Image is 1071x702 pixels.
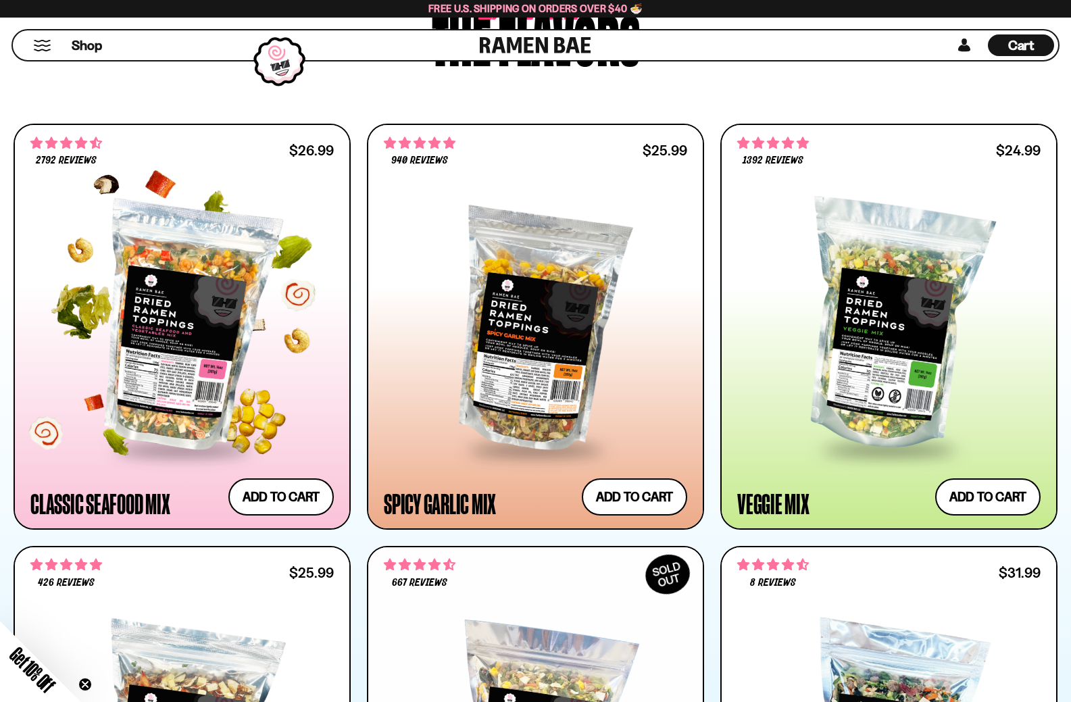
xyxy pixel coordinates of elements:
span: 940 reviews [391,155,448,166]
a: Shop [72,34,102,56]
span: 426 reviews [38,578,95,588]
span: 4.76 stars [737,134,809,152]
div: $31.99 [999,566,1041,579]
a: 4.76 stars 1392 reviews $24.99 Veggie Mix Add to cart [720,124,1057,530]
span: Get 10% Off [6,643,59,696]
span: 4.75 stars [384,134,455,152]
div: SOLD OUT [639,547,697,601]
button: Mobile Menu Trigger [33,40,51,51]
div: $26.99 [289,144,334,157]
button: Add to cart [935,478,1041,516]
div: Classic Seafood Mix [30,491,170,516]
div: $24.99 [996,144,1041,157]
span: 2792 reviews [36,155,97,166]
a: 4.75 stars 940 reviews $25.99 Spicy Garlic Mix Add to cart [367,124,704,530]
div: $25.99 [289,566,334,579]
span: 4.62 stars [737,556,809,574]
span: 667 reviews [392,578,447,588]
div: Spicy Garlic Mix [384,491,496,516]
span: 4.64 stars [384,556,455,574]
div: Veggie Mix [737,491,810,516]
span: 4.76 stars [30,556,102,574]
button: Close teaser [78,678,92,691]
button: Add to cart [582,478,687,516]
span: Free U.S. Shipping on Orders over $40 🍜 [428,2,643,15]
button: Add to cart [228,478,334,516]
a: Cart [988,30,1054,60]
div: $25.99 [643,144,687,157]
span: Shop [72,36,102,55]
span: 4.68 stars [30,134,102,152]
span: Cart [1008,37,1035,53]
span: 8 reviews [750,578,796,588]
span: 1392 reviews [743,155,803,166]
a: 4.68 stars 2792 reviews $26.99 Classic Seafood Mix Add to cart [14,124,351,530]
